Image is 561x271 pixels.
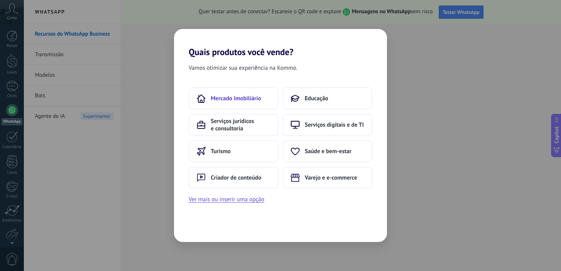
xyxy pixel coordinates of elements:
[189,140,278,162] button: Turismo
[283,87,372,109] button: Educação
[305,174,357,181] span: Varejo e e-commerce
[174,29,387,57] h2: Quais produtos você vende?
[189,167,278,189] button: Criador de conteúdo
[211,148,231,155] span: Turismo
[305,95,328,102] span: Educação
[305,148,351,155] span: Saúde e bem-estar
[283,114,372,136] button: Serviços digitais e de TI
[189,195,264,204] button: Ver mais ou inserir uma opção
[283,167,372,189] button: Varejo e e-commerce
[283,140,372,162] button: Saúde e bem-estar
[211,95,261,102] span: Mercado Imobiliário
[189,87,278,109] button: Mercado Imobiliário
[189,63,297,73] span: Vamos otimizar sua experiência na Kommo.
[305,121,364,129] span: Serviços digitais e de TI
[211,174,261,181] span: Criador de conteúdo
[189,114,278,136] button: Serviços jurídicos e consultoria
[211,118,270,132] span: Serviços jurídicos e consultoria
